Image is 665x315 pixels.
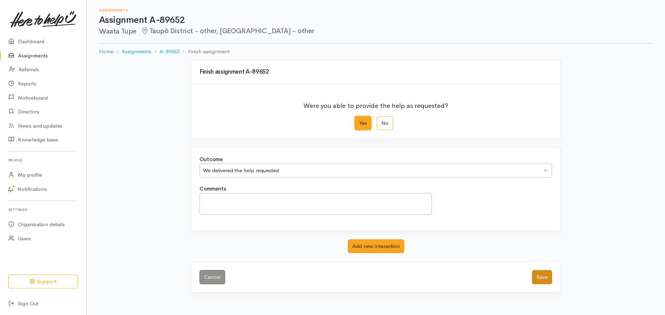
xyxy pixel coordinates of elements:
[99,44,653,60] nav: breadcrumb
[122,48,151,56] a: Assignments
[199,156,223,164] label: Outcome
[141,27,314,35] span: Taupō District - other, [GEOGRAPHIC_DATA] - other
[199,185,226,193] label: Comments
[99,15,653,25] h1: Assignment A-89652
[8,156,78,165] h6: Profile
[348,239,404,253] button: Add new interaction
[179,48,229,56] li: Finish assignment
[199,69,552,75] h3: Finish assignment A-89652
[203,167,542,175] div: We delivered the help requested
[377,116,393,130] label: No
[303,97,448,111] p: Were you able to provide the help as requested?
[160,48,179,56] a: A-89652
[355,116,371,130] label: Yes
[8,205,78,214] h6: Settings
[8,275,78,289] button: Support
[99,27,653,35] h2: Waata Tupe
[99,8,653,12] h6: Assignments
[99,48,113,56] a: Home
[199,270,225,284] a: Cancel
[532,270,552,284] button: Save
